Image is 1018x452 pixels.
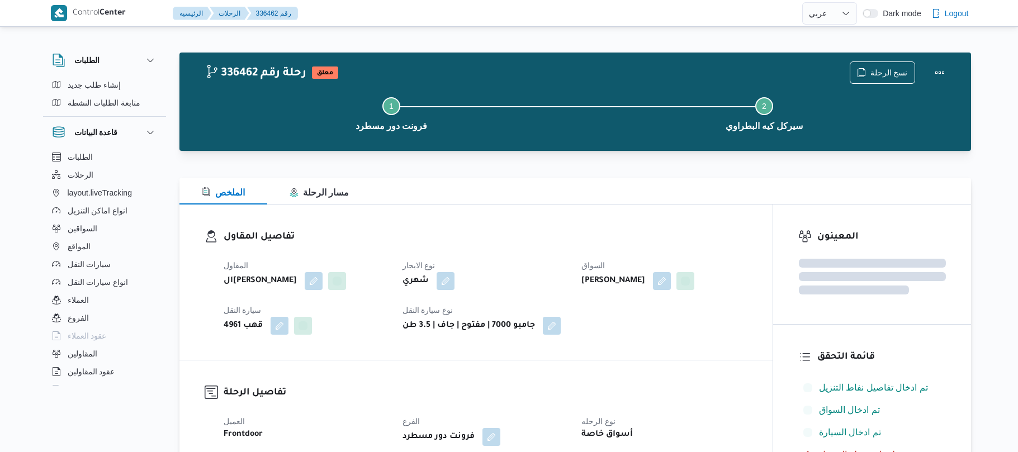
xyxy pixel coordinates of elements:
[74,126,118,139] h3: قاعدة البيانات
[68,168,93,182] span: الرحلات
[290,188,349,197] span: مسار الرحلة
[48,363,162,380] button: عقود المقاولين
[945,7,969,20] span: Logout
[202,188,245,197] span: الملخص
[247,7,298,20] button: 336462 رقم
[68,78,121,92] span: إنشاء طلب جديد
[43,148,166,390] div: قاعدة البيانات
[68,204,128,217] span: انواع اماكن التنزيل
[870,66,908,79] span: نسخ الرحلة
[68,275,129,289] span: انواع سيارات النقل
[581,428,633,441] b: أسواق خاصة
[68,186,132,199] span: layout.liveTracking
[403,274,429,288] b: شهري
[210,7,249,20] button: الرحلات
[799,424,946,441] button: تم ادخال السيارة
[68,240,91,253] span: المواقع
[173,7,212,20] button: الرئيسيه
[403,261,435,270] span: نوع الايجار
[581,274,645,288] b: [PERSON_NAME]
[317,70,333,77] b: معلق
[819,381,928,394] span: تم ادخال تفاصيل نفاط التنزيل
[762,102,766,111] span: 2
[817,230,946,245] h3: المعينون
[68,222,97,235] span: السواقين
[52,54,157,67] button: الطلبات
[68,150,93,164] span: الطلبات
[581,417,615,426] span: نوع الرحله
[403,319,535,332] b: جامبو 7000 | مفتوح | جاف | 3.5 طن
[205,66,306,81] h2: 336462 رحلة رقم
[48,327,162,345] button: عقود العملاء
[224,386,747,401] h3: تفاصيل الرحلة
[48,94,162,112] button: متابعة الطلبات النشطة
[819,383,928,392] span: تم ادخال تفاصيل نفاط التنزيل
[389,102,394,111] span: 1
[205,84,578,142] button: فرونت دور مسطرد
[581,261,605,270] span: السواق
[799,379,946,397] button: تم ادخال تفاصيل نفاط التنزيل
[929,61,951,84] button: Actions
[799,401,946,419] button: تم ادخال السواق
[48,273,162,291] button: انواع سيارات النقل
[48,76,162,94] button: إنشاء طلب جديد
[878,9,921,18] span: Dark mode
[312,66,338,79] span: معلق
[48,202,162,220] button: انواع اماكن التنزيل
[48,309,162,327] button: الفروع
[52,126,157,139] button: قاعدة البيانات
[726,120,803,133] span: سيركل كيه البطراوي
[68,365,115,378] span: عقود المقاولين
[48,291,162,309] button: العملاء
[68,258,111,271] span: سيارات النقل
[224,306,262,315] span: سيارة النقل
[48,345,162,363] button: المقاولين
[819,403,880,417] span: تم ادخال السواق
[224,417,245,426] span: العميل
[48,237,162,255] button: المواقع
[48,184,162,202] button: layout.liveTracking
[43,76,166,116] div: الطلبات
[68,311,89,325] span: الفروع
[224,274,297,288] b: ال[PERSON_NAME]
[817,350,946,365] h3: قائمة التحقق
[819,426,881,439] span: تم ادخال السيارة
[224,319,263,332] b: قهب 4961
[51,5,67,21] img: X8yXhbKr1z7QwAAAABJRU5ErkJggg==
[68,383,114,396] span: اجهزة التليفون
[48,148,162,166] button: الطلبات
[224,261,248,270] span: المقاول
[224,428,263,441] b: Frontdoor
[850,61,915,84] button: نسخ الرحلة
[403,417,420,426] span: الفرع
[224,230,747,245] h3: تفاصيل المقاول
[48,220,162,237] button: السواقين
[403,306,453,315] span: نوع سيارة النقل
[74,54,100,67] h3: الطلبات
[68,347,97,360] span: المقاولين
[68,329,107,342] span: عقود العملاء
[819,427,881,437] span: تم ادخال السيارة
[100,9,126,18] b: Center
[403,430,475,444] b: فرونت دور مسطرد
[68,293,89,307] span: العملاء
[48,380,162,398] button: اجهزة التليفون
[927,2,973,25] button: Logout
[819,405,880,415] span: تم ادخال السواق
[68,96,141,110] span: متابعة الطلبات النشطة
[48,255,162,273] button: سيارات النقل
[356,120,428,133] span: فرونت دور مسطرد
[578,84,951,142] button: سيركل كيه البطراوي
[48,166,162,184] button: الرحلات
